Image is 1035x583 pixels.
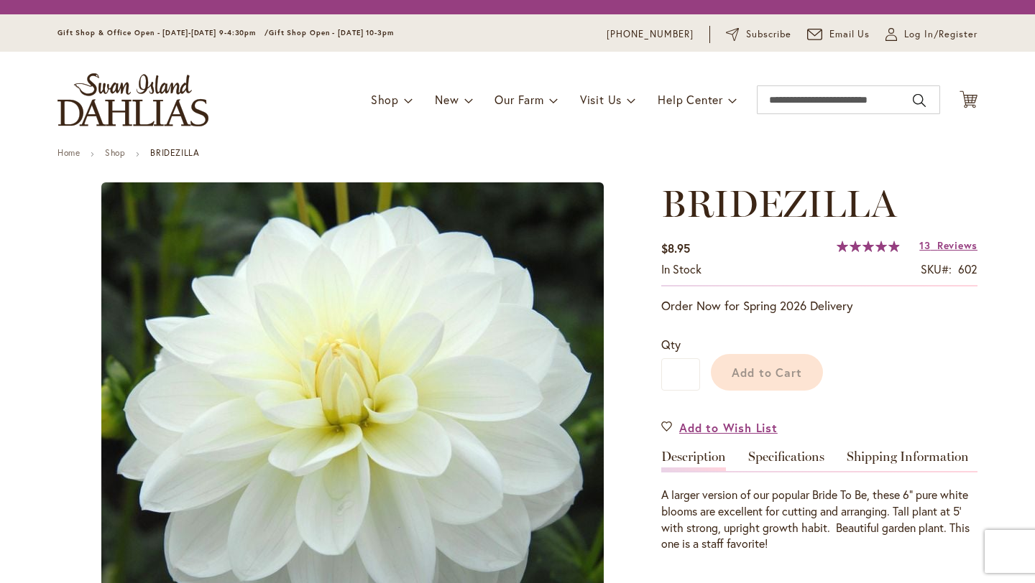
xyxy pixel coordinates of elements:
[847,450,969,471] a: Shipping Information
[958,261,977,278] div: 602
[105,147,125,158] a: Shop
[829,27,870,42] span: Email Us
[150,147,199,158] strong: BRIDEZILLA
[658,92,723,107] span: Help Center
[921,261,952,276] strong: SKU
[661,297,977,314] p: Order Now for Spring 2026 Delivery
[679,419,778,436] span: Add to Wish List
[494,92,543,107] span: Our Farm
[748,450,824,471] a: Specifications
[746,27,791,42] span: Subscribe
[837,241,900,252] div: 99%
[661,419,778,436] a: Add to Wish List
[807,27,870,42] a: Email Us
[607,27,694,42] a: [PHONE_NUMBER]
[580,92,622,107] span: Visit Us
[661,261,701,278] div: Availability
[57,28,269,37] span: Gift Shop & Office Open - [DATE]-[DATE] 9-4:30pm /
[57,147,80,158] a: Home
[904,27,977,42] span: Log In/Register
[661,181,896,226] span: BRIDEZILLA
[661,487,977,552] div: A larger version of our popular Bride To Be, these 6" pure white blooms are excellent for cutting...
[661,450,726,471] a: Description
[937,238,977,252] span: Reviews
[919,238,930,252] span: 13
[919,238,977,252] a: 13 Reviews
[661,261,701,276] span: In stock
[726,27,791,42] a: Subscribe
[661,450,977,552] div: Detailed Product Info
[269,28,394,37] span: Gift Shop Open - [DATE] 10-3pm
[57,73,208,126] a: store logo
[661,337,681,352] span: Qty
[885,27,977,42] a: Log In/Register
[435,92,459,107] span: New
[371,92,399,107] span: Shop
[661,241,690,256] span: $8.95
